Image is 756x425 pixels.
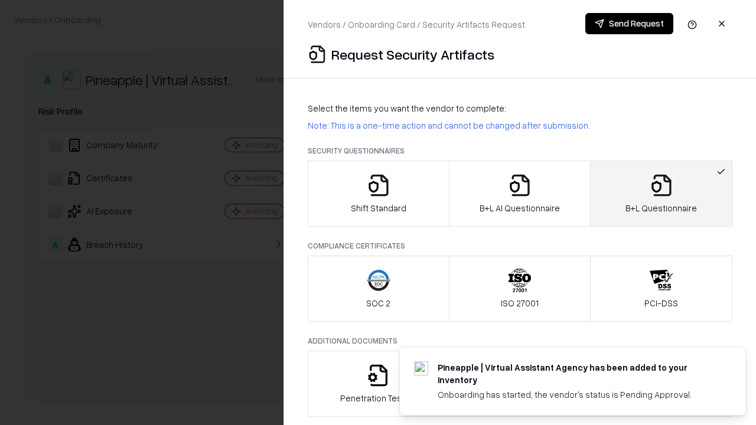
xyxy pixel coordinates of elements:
[308,18,525,31] p: Vendors / Onboarding Card / Security Artifacts Request
[366,297,390,309] p: SOC 2
[480,202,560,214] p: B+L AI Questionnaire
[308,336,732,346] p: Additional Documents
[449,161,591,227] button: B+L AI Questionnaire
[308,256,449,322] button: SOC 2
[590,161,732,227] button: B+L Questionnaire
[501,297,539,309] p: ISO 27001
[308,351,449,417] button: Penetration Testing
[308,102,732,115] p: Select the items you want the vendor to complete:
[308,119,732,132] p: Note: This is a one-time action and cannot be changed after submission.
[644,297,678,309] p: PCI-DSS
[351,202,406,214] p: Shift Standard
[414,361,428,375] img: trypineapple.com
[308,241,732,251] p: Compliance Certificates
[585,13,673,34] button: Send Request
[308,161,449,227] button: Shift Standard
[438,361,718,386] div: Pineapple | Virtual Assistant Agency has been added to your inventory
[449,256,591,322] button: ISO 27001
[590,256,732,322] button: PCI-DSS
[331,45,494,64] p: Request Security Artifacts
[340,392,416,404] p: Penetration Testing
[625,202,697,214] p: B+L Questionnaire
[308,146,732,156] p: Security Questionnaires
[438,388,718,401] div: Onboarding has started, the vendor's status is Pending Approval.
